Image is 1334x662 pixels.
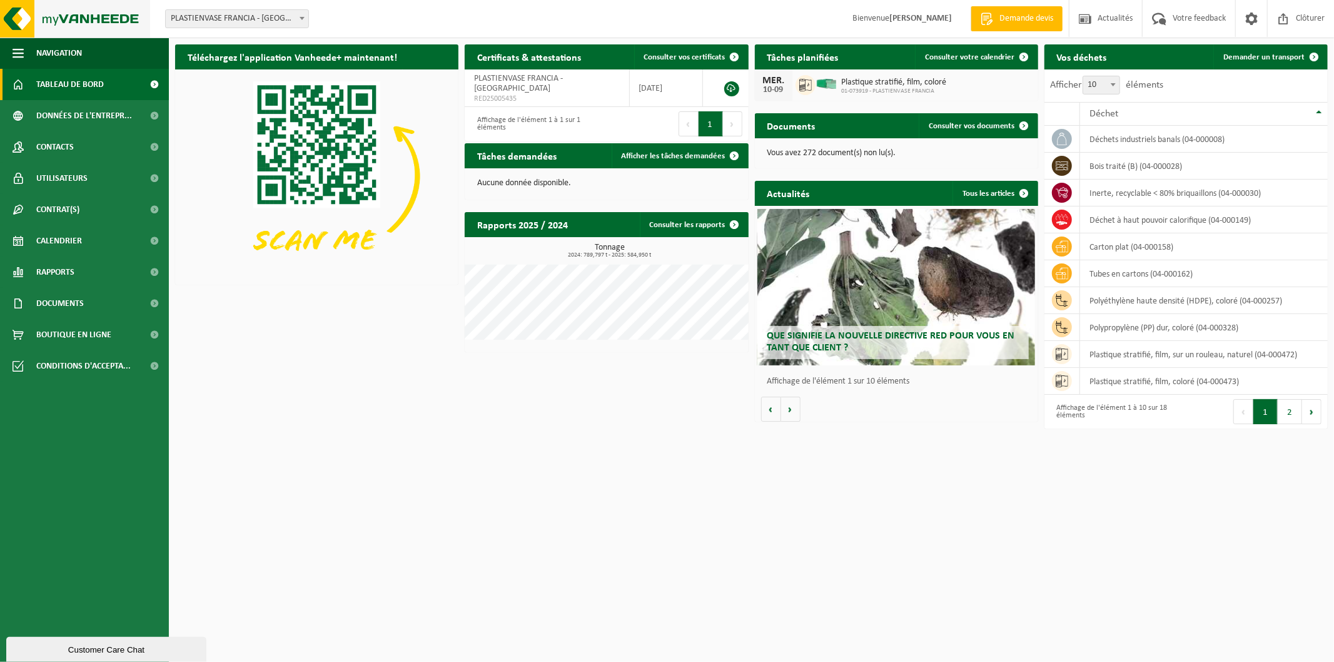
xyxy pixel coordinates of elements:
span: Demander un transport [1223,53,1305,61]
h2: Tâches demandées [465,143,569,168]
span: Utilisateurs [36,163,88,194]
td: plastique stratifié, film, sur un rouleau, naturel (04-000472) [1080,341,1328,368]
span: Données de l'entrepr... [36,100,132,131]
button: Next [1302,399,1321,424]
td: déchets industriels banals (04-000008) [1080,126,1328,153]
a: Afficher les tâches demandées [612,143,747,168]
td: [DATE] [630,69,704,107]
a: Consulter les rapports [640,212,747,237]
strong: [PERSON_NAME] [889,14,952,23]
a: Consulter vos documents [919,113,1037,138]
a: Que signifie la nouvelle directive RED pour vous en tant que client ? [757,209,1035,365]
h2: Actualités [755,181,822,205]
h2: Certificats & attestations [465,44,594,69]
span: Consulter vos certificats [644,53,725,61]
td: tubes en cartons (04-000162) [1080,260,1328,287]
td: carton plat (04-000158) [1080,233,1328,260]
p: Affichage de l'élément 1 sur 10 éléments [767,377,1032,386]
span: Demande devis [996,13,1056,25]
span: Documents [36,288,84,319]
td: polypropylène (PP) dur, coloré (04-000328) [1080,314,1328,341]
div: Affichage de l'élément 1 à 10 sur 18 éléments [1051,398,1180,425]
h2: Tâches planifiées [755,44,851,69]
span: Boutique en ligne [36,319,111,350]
iframe: chat widget [6,634,209,662]
span: Plastique stratifié, film, coloré [842,78,947,88]
img: HK-XP-30-GN-00 [816,78,837,89]
a: Demande devis [971,6,1063,31]
td: bois traité (B) (04-000028) [1080,153,1328,180]
h3: Tonnage [471,243,748,258]
span: PLASTIENVASE FRANCIA - ARRAS [166,10,308,28]
span: 10 [1083,76,1120,94]
img: Download de VHEPlus App [175,69,458,282]
div: 10-09 [761,86,786,94]
td: plastique stratifié, film, coloré (04-000473) [1080,368,1328,395]
span: Afficher les tâches demandées [622,152,725,160]
td: inerte, recyclable < 80% briquaillons (04-000030) [1080,180,1328,206]
span: 10 [1083,76,1119,94]
label: Afficher éléments [1051,80,1164,90]
button: 1 [699,111,723,136]
div: Affichage de l'élément 1 à 1 sur 1 éléments [471,110,600,138]
span: 2024: 789,797 t - 2025: 584,950 t [471,252,748,258]
h2: Téléchargez l'application Vanheede+ maintenant! [175,44,410,69]
button: Previous [679,111,699,136]
span: Contacts [36,131,74,163]
span: RED25005435 [474,94,619,104]
button: Volgende [781,397,801,422]
span: PLASTIENVASE FRANCIA - [GEOGRAPHIC_DATA] [474,74,563,93]
td: déchet à haut pouvoir calorifique (04-000149) [1080,206,1328,233]
span: Calendrier [36,225,82,257]
span: Déchet [1089,109,1118,119]
button: Vorige [761,397,781,422]
a: Consulter vos certificats [634,44,747,69]
h2: Vos déchets [1044,44,1119,69]
p: Vous avez 272 document(s) non lu(s). [767,149,1026,158]
span: Que signifie la nouvelle directive RED pour vous en tant que client ? [767,331,1014,353]
button: Previous [1233,399,1253,424]
button: 2 [1278,399,1302,424]
span: PLASTIENVASE FRANCIA - ARRAS [165,9,309,28]
span: Consulter votre calendrier [925,53,1015,61]
span: Contrat(s) [36,194,79,225]
span: Rapports [36,257,74,288]
span: Tableau de bord [36,69,104,100]
span: Conditions d'accepta... [36,350,131,382]
button: Next [723,111,742,136]
div: MER. [761,76,786,86]
span: Navigation [36,38,82,69]
span: Consulter vos documents [929,122,1015,130]
h2: Rapports 2025 / 2024 [465,212,580,237]
h2: Documents [755,113,828,138]
p: Aucune donnée disponible. [477,179,735,188]
a: Consulter votre calendrier [915,44,1037,69]
span: 01-073919 - PLASTIENVASE FRANCIA [842,88,947,95]
a: Demander un transport [1213,44,1326,69]
button: 1 [1253,399,1278,424]
a: Tous les articles [952,181,1037,206]
td: polyéthylène haute densité (HDPE), coloré (04-000257) [1080,287,1328,314]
